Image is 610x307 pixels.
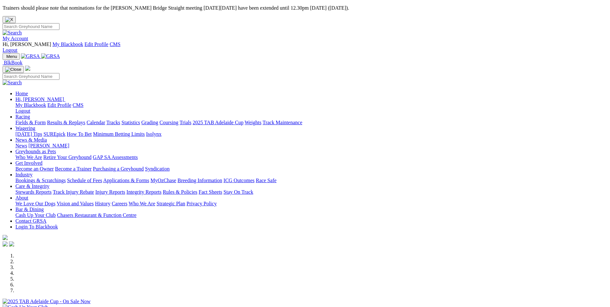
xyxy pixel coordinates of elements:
div: About [15,201,607,207]
a: Careers [112,201,127,206]
input: Search [3,23,59,30]
a: Retire Your Greyhound [43,154,92,160]
a: CMS [73,102,84,108]
div: Care & Integrity [15,189,607,195]
a: ICG Outcomes [223,178,254,183]
a: Minimum Betting Limits [93,131,145,137]
a: Syndication [145,166,169,172]
a: Login To Blackbook [15,224,58,229]
a: Calendar [86,120,105,125]
img: X [5,17,13,22]
a: Stay On Track [223,189,253,195]
img: 2025 TAB Adelaide Cup - On Sale Now [3,299,91,304]
img: Search [3,80,22,86]
a: 2025 TAB Adelaide Cup [193,120,243,125]
a: GAP SA Assessments [93,154,138,160]
a: Logout [3,47,17,53]
a: Strategic Plan [157,201,185,206]
a: Who We Are [15,154,42,160]
a: Wagering [15,126,35,131]
a: About [15,195,28,200]
a: Purchasing a Greyhound [93,166,144,172]
a: Injury Reports [95,189,125,195]
a: Fact Sheets [199,189,222,195]
a: Edit Profile [48,102,71,108]
a: My Blackbook [15,102,46,108]
a: Coursing [159,120,178,125]
button: Toggle navigation [3,53,20,60]
a: News & Media [15,137,47,143]
a: Breeding Information [178,178,222,183]
a: Rules & Policies [163,189,197,195]
button: Toggle navigation [3,66,24,73]
a: SUREpick [43,131,65,137]
a: Integrity Reports [126,189,161,195]
a: Fields & Form [15,120,46,125]
p: Trainers should please note that nominations for the [PERSON_NAME] Bridge Straight meeting [DATE]... [3,5,607,11]
a: Get Involved [15,160,42,166]
a: CMS [110,42,121,47]
div: Hi, [PERSON_NAME] [15,102,607,114]
a: Care & Integrity [15,183,50,189]
a: Schedule of Fees [67,178,102,183]
a: Vision and Values [57,201,94,206]
img: twitter.svg [9,241,14,247]
a: Greyhounds as Pets [15,149,56,154]
a: Who We Are [129,201,155,206]
a: Bookings & Scratchings [15,178,66,183]
a: Statistics [122,120,140,125]
a: Industry [15,172,32,177]
a: Race Safe [256,178,276,183]
img: Close [5,67,21,72]
a: Weights [245,120,261,125]
a: Contact GRSA [15,218,46,224]
a: Track Injury Rebate [53,189,94,195]
a: BlkBook [3,60,23,65]
img: GRSA [41,53,60,59]
div: News & Media [15,143,607,149]
div: Bar & Dining [15,212,607,218]
a: Racing [15,114,30,119]
a: We Love Our Dogs [15,201,55,206]
a: Results & Replays [47,120,85,125]
a: Grading [141,120,158,125]
a: Stewards Reports [15,189,51,195]
input: Search [3,73,59,80]
a: Applications & Forms [103,178,149,183]
a: Privacy Policy [187,201,217,206]
a: News [15,143,27,148]
a: Become an Owner [15,166,54,172]
a: Bar & Dining [15,207,44,212]
a: Become a Trainer [55,166,92,172]
a: Logout [15,108,30,114]
img: logo-grsa-white.png [3,235,8,240]
div: Greyhounds as Pets [15,154,607,160]
img: facebook.svg [3,241,8,247]
a: Home [15,91,28,96]
a: MyOzChase [150,178,176,183]
a: Cash Up Your Club [15,212,56,218]
a: My Account [3,36,28,41]
span: Hi, [PERSON_NAME] [15,97,64,102]
a: My Blackbook [52,42,83,47]
div: Get Involved [15,166,607,172]
div: Racing [15,120,607,126]
span: BlkBook [4,60,23,65]
div: Industry [15,178,607,183]
span: Menu [6,54,17,59]
img: logo-grsa-white.png [25,66,30,71]
button: Close [3,16,16,23]
a: Isolynx [146,131,161,137]
a: Tracks [106,120,120,125]
div: Wagering [15,131,607,137]
a: Chasers Restaurant & Function Centre [57,212,136,218]
a: Hi, [PERSON_NAME] [15,97,65,102]
a: How To Bet [67,131,92,137]
a: Edit Profile [85,42,108,47]
a: Track Maintenance [263,120,302,125]
a: [PERSON_NAME] [28,143,69,148]
span: Hi, [PERSON_NAME] [3,42,51,47]
a: [DATE] Tips [15,131,42,137]
img: GRSA [21,53,40,59]
div: My Account [3,42,607,53]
